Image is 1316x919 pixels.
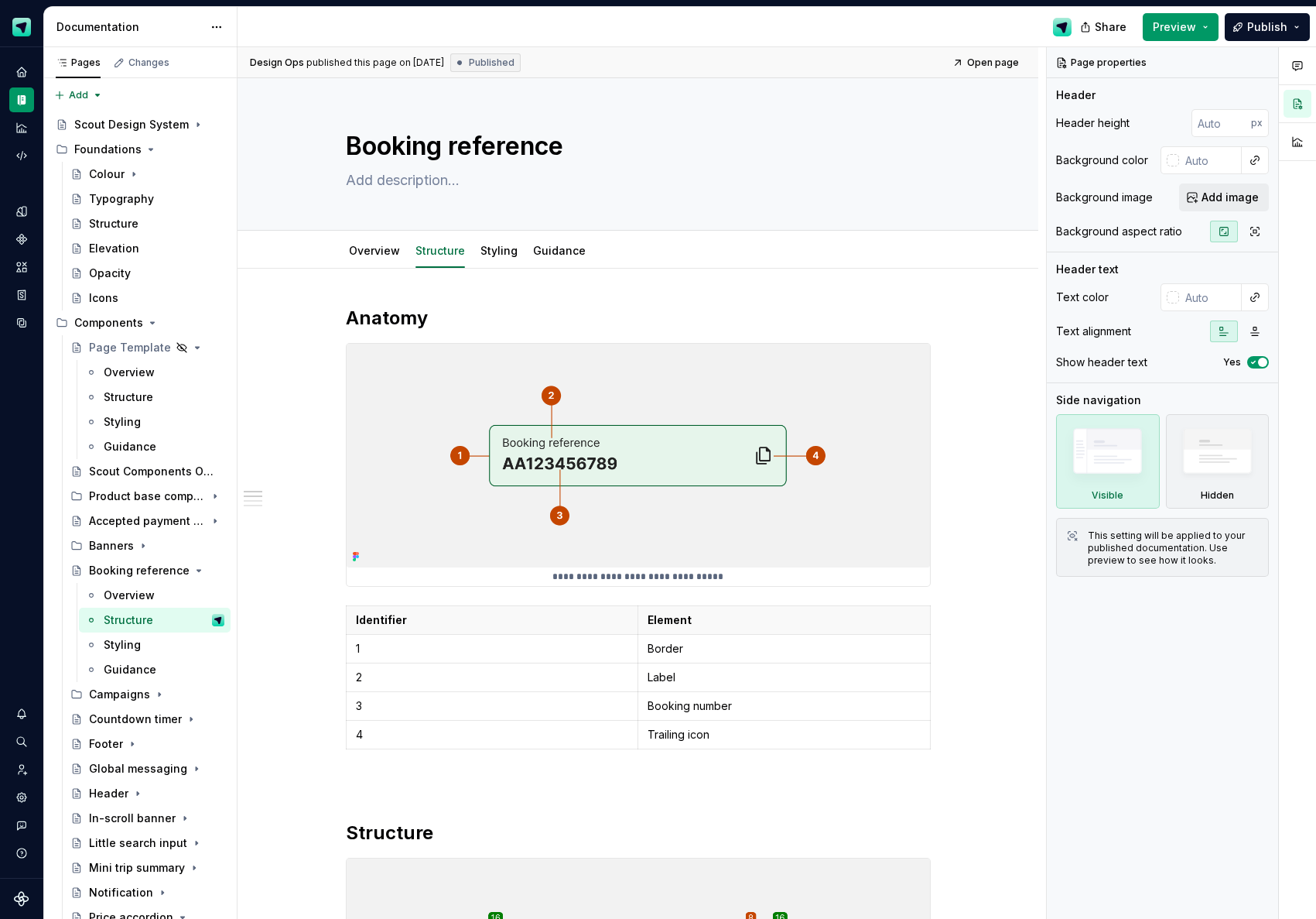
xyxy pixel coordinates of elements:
div: Elevation [89,241,139,256]
p: px [1251,117,1263,129]
div: Banners [89,538,134,554]
a: Design tokens [9,199,34,224]
div: Foundations [74,142,142,157]
p: 4 [356,727,628,742]
div: Foundations [50,137,231,162]
div: Product base components [64,484,231,509]
a: Little search input [64,831,231,856]
p: 2 [356,670,628,685]
a: Settings [9,785,34,810]
p: Element [648,612,921,628]
div: Overview [343,234,406,266]
div: Side navigation [1056,393,1141,408]
a: Structure [79,385,231,410]
div: published this page on [DATE] [306,57,444,69]
div: Countdown timer [89,712,182,727]
div: Campaigns [89,687,150,702]
div: Styling [104,414,141,430]
div: Header [1056,87,1096,103]
div: Hidden [1201,489,1234,502]
div: Text alignment [1056,324,1131,339]
a: Guidance [533,244,586,257]
a: Storybook stories [9,283,34,307]
div: Scout Components Overview [89,464,217,479]
a: Data sources [9,310,34,335]
div: Components [9,227,34,252]
a: Opacity [64,261,231,286]
a: Supernova Logo [14,891,29,907]
a: Elevation [64,236,231,261]
div: Product base components [89,489,206,504]
div: Background color [1056,153,1148,168]
div: Components [50,310,231,335]
span: Add [69,89,88,101]
div: Page Template [89,340,171,355]
a: Structure [415,244,465,257]
input: Auto [1191,109,1251,137]
img: Design Ops [1053,18,1072,36]
span: Share [1095,19,1126,35]
img: Design Ops [212,614,224,626]
div: Notification [89,885,153,900]
div: Documentation [56,19,203,35]
a: Code automation [9,143,34,168]
div: Icons [89,290,118,306]
textarea: Booking reference [343,128,928,165]
div: Header [89,786,128,801]
span: Publish [1247,19,1287,35]
a: Typography [64,187,231,211]
div: Little search input [89,835,187,851]
a: Home [9,60,34,84]
div: Mini trip summary [89,860,185,876]
p: 1 [356,641,628,657]
a: Overview [79,360,231,385]
a: Overview [349,244,400,257]
div: Documentation [9,87,34,112]
input: Auto [1179,283,1242,311]
button: Notifications [9,701,34,726]
a: Icons [64,286,231,310]
div: Invite team [9,757,34,782]
div: Components [74,315,143,331]
div: Header height [1056,115,1130,131]
a: Guidance [79,434,231,459]
a: Styling [79,410,231,434]
p: Trailing icon [648,727,921,742]
a: Open page [948,52,1026,74]
div: Background aspect ratio [1056,224,1182,239]
div: Analytics [9,115,34,140]
a: Header [64,781,231,806]
span: Design Ops [250,57,304,69]
div: Footer [89,736,123,752]
a: Countdown timer [64,707,231,732]
button: Add image [1179,183,1269,211]
p: Identifier [356,612,628,628]
div: Structure [104,389,153,405]
a: Accepted payment types [64,509,231,533]
div: Guidance [104,439,156,454]
label: Yes [1223,356,1241,369]
input: Auto [1179,146,1242,174]
a: Page Template [64,335,231,360]
button: Publish [1225,13,1310,41]
p: Label [648,670,921,685]
a: Footer [64,732,231,756]
a: Structure [64,211,231,236]
span: Published [469,57,514,69]
span: Open page [967,57,1019,69]
div: Typography [89,191,154,207]
button: Search ⌘K [9,729,34,754]
div: Styling [104,637,141,653]
p: Booking number [648,698,921,714]
div: Global messaging [89,761,187,777]
div: Structure [409,234,471,266]
div: Guidance [104,662,156,677]
div: Banners [64,533,231,558]
div: Background image [1056,190,1153,205]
